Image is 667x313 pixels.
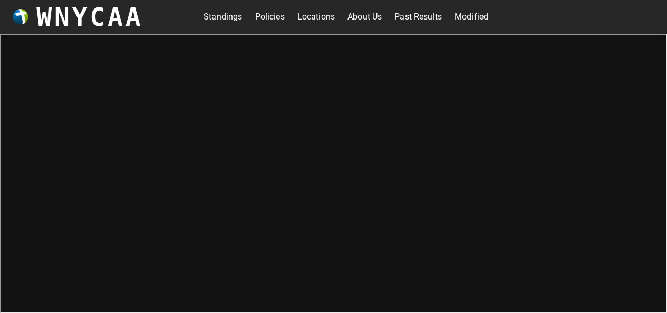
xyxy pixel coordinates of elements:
a: Standings [204,8,242,25]
a: Policies [255,8,285,25]
a: Modified [455,8,488,25]
a: Locations [297,8,335,25]
img: wnycaaBall.png [13,9,28,25]
a: Past Results [394,8,442,25]
h3: WNYCAA [36,2,143,32]
a: About Us [347,8,382,25]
